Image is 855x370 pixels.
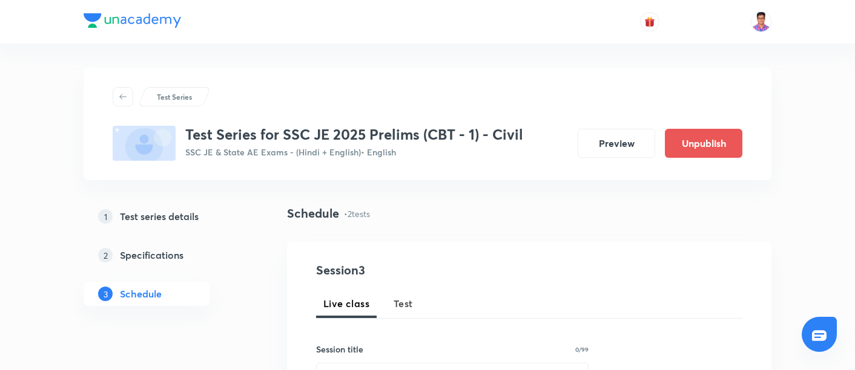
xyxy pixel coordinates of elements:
[185,146,523,158] p: SSC JE & State AE Exams - (Hindi + English) • English
[120,209,199,224] h5: Test series details
[84,204,248,229] a: 1Test series details
[316,261,537,279] h4: Session 3
[113,126,176,161] img: fallback-thumbnail.png
[578,129,655,158] button: Preview
[751,11,771,32] img: Tejas Sharma
[316,343,363,355] h6: Session title
[98,248,113,262] p: 2
[644,16,655,27] img: avatar
[120,248,183,262] h5: Specifications
[344,207,370,220] p: • 2 tests
[84,13,181,31] a: Company Logo
[640,12,659,31] button: avatar
[84,243,248,267] a: 2Specifications
[665,129,742,158] button: Unpublish
[157,91,192,102] p: Test Series
[84,13,181,28] img: Company Logo
[575,346,589,352] p: 0/99
[394,296,413,311] span: Test
[323,296,369,311] span: Live class
[98,209,113,224] p: 1
[98,287,113,301] p: 3
[185,126,523,143] h3: Test Series for SSC JE 2025 Prelims (CBT - 1) - Civil
[120,287,162,301] h5: Schedule
[287,204,339,222] h4: Schedule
